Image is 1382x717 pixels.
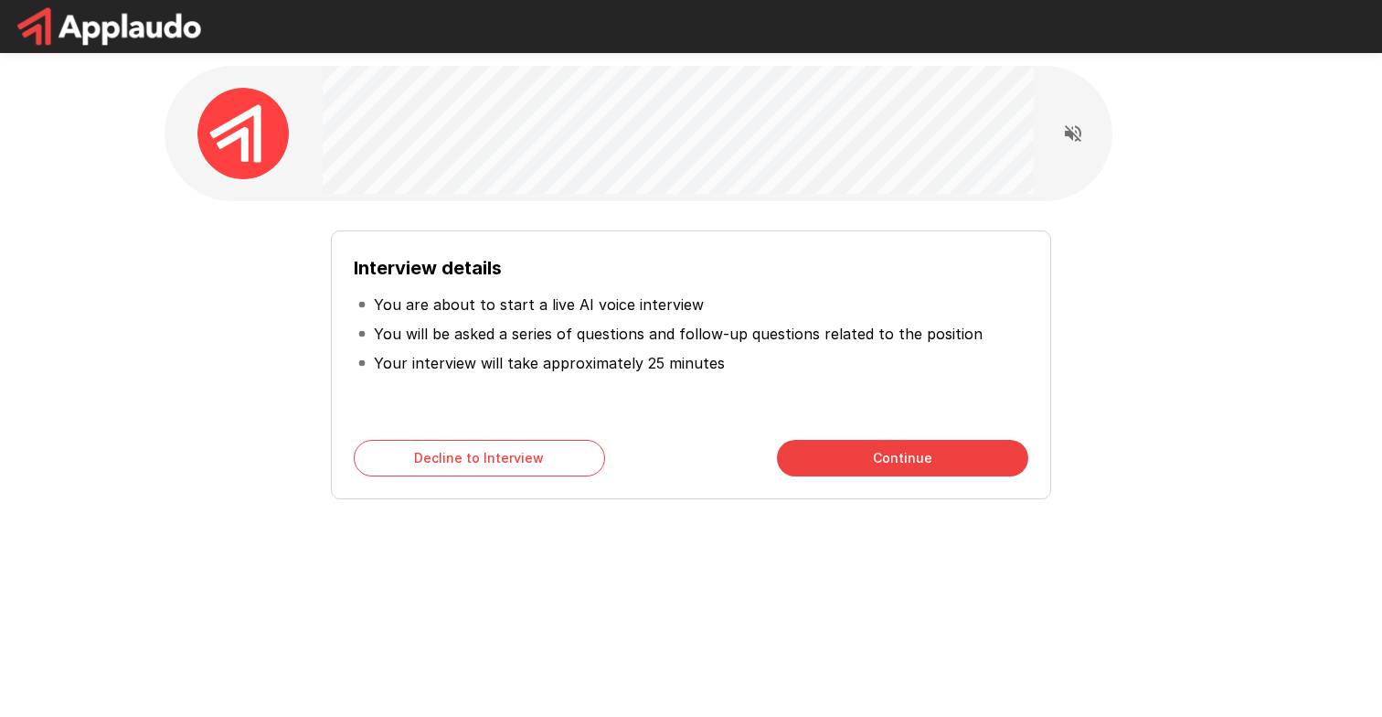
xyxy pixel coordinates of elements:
[777,440,1028,476] button: Continue
[354,257,502,279] b: Interview details
[374,323,983,345] p: You will be asked a series of questions and follow-up questions related to the position
[197,88,289,179] img: applaudo_avatar.png
[1055,115,1091,152] button: Read questions aloud
[374,294,704,316] p: You are about to start a live AI voice interview
[354,440,605,476] button: Decline to Interview
[374,352,725,374] p: Your interview will take approximately 25 minutes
